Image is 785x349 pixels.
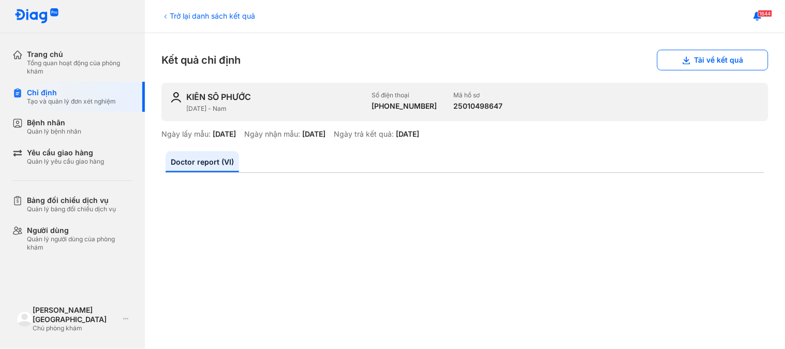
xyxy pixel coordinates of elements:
[14,8,59,24] img: logo
[27,205,116,213] div: Quản lý bảng đối chiếu dịch vụ
[213,129,236,139] div: [DATE]
[334,129,394,139] div: Ngày trả kết quả:
[27,88,116,97] div: Chỉ định
[27,157,104,166] div: Quản lý yêu cầu giao hàng
[396,129,419,139] div: [DATE]
[657,50,768,70] button: Tải về kết quả
[27,59,132,76] div: Tổng quan hoạt động của phòng khám
[33,306,119,324] div: [PERSON_NAME][GEOGRAPHIC_DATA]
[27,235,132,252] div: Quản lý người dùng của phòng khám
[27,148,104,157] div: Yêu cầu giao hàng
[161,129,211,139] div: Ngày lấy mẫu:
[453,101,502,111] div: 25010498647
[302,129,325,139] div: [DATE]
[27,118,81,127] div: Bệnh nhân
[372,91,437,99] div: Số điện thoại
[33,324,119,332] div: Chủ phòng khám
[27,97,116,106] div: Tạo và quản lý đơn xét nghiệm
[27,226,132,235] div: Người dùng
[372,101,437,111] div: [PHONE_NUMBER]
[186,91,251,103] div: KIÊN SÔ PHƯỚC
[161,10,255,21] div: Trở lại danh sách kết quả
[244,129,300,139] div: Ngày nhận mẫu:
[170,91,182,104] img: user-icon
[27,196,116,205] div: Bảng đối chiếu dịch vụ
[453,91,502,99] div: Mã hồ sơ
[17,311,33,327] img: logo
[758,10,773,17] span: 1644
[161,50,768,70] div: Kết quả chỉ định
[27,127,81,136] div: Quản lý bệnh nhân
[166,151,239,172] a: Doctor report (VI)
[186,105,363,113] div: [DATE] - Nam
[27,50,132,59] div: Trang chủ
